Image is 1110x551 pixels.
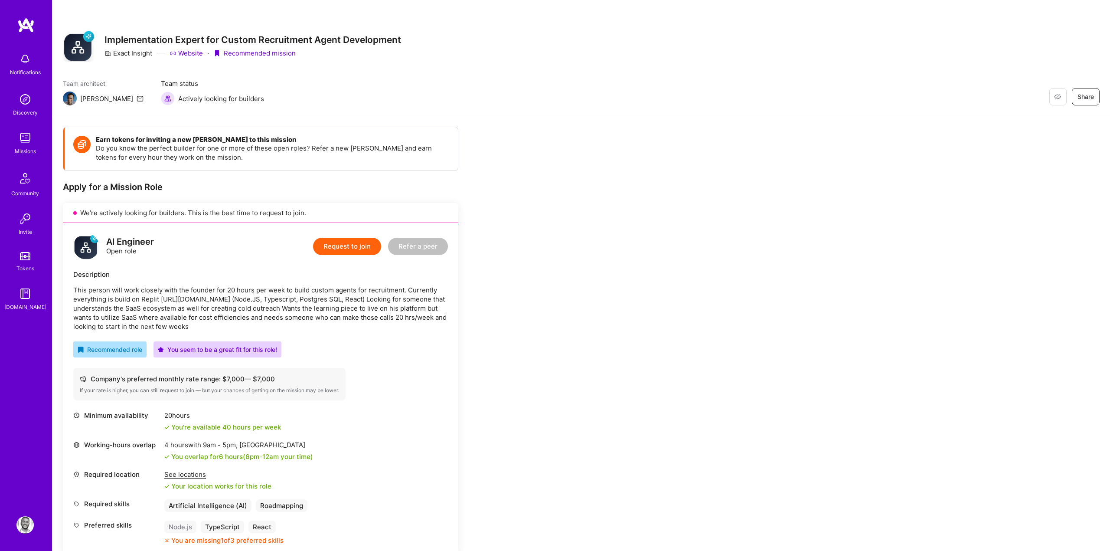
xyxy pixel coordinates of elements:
i: icon Location [73,471,80,478]
div: 4 hours with [GEOGRAPHIC_DATA] [164,440,313,449]
div: Missions [15,147,36,156]
div: Required location [73,470,160,479]
img: logo [17,17,35,33]
div: You are missing 1 of 3 preferred skills [171,536,284,545]
div: Node.js [164,521,196,533]
i: icon Cash [80,376,86,382]
img: logo [73,233,99,259]
p: Do you know the perfect builder for one or more of these open roles? Refer a new [PERSON_NAME] an... [96,144,449,162]
div: AI Engineer [106,237,154,246]
img: bell [16,50,34,68]
span: Actively looking for builders [178,94,264,103]
button: Request to join [313,238,381,255]
img: Community [15,168,36,189]
button: Share [1072,88,1100,105]
div: You're available 40 hours per week [164,423,281,432]
div: If your rate is higher, you can still request to join — but your chances of getting on the missio... [80,387,339,394]
i: icon CloseOrange [164,538,170,543]
span: 9am - 5pm , [201,441,239,449]
img: tokens [20,252,30,260]
img: Actively looking for builders [161,92,175,105]
a: Website [170,49,203,58]
img: User Avatar [16,516,34,534]
div: Recommended role [78,345,142,354]
div: Notifications [10,68,41,77]
img: Invite [16,210,34,227]
div: React [248,521,276,533]
button: Refer a peer [388,238,448,255]
div: Description [73,270,448,279]
img: Company Logo [63,30,94,62]
div: Minimum availability [73,411,160,420]
i: icon Clock [73,412,80,419]
img: Token icon [73,136,91,153]
div: TypeScript [201,521,244,533]
div: 20 hours [164,411,281,420]
p: This person will work closely with the founder for 20 hours per week to build custom agents for r... [73,285,448,331]
i: icon Mail [137,95,144,102]
div: Tokens [16,264,34,273]
i: icon Check [164,484,170,489]
div: Required skills [73,499,160,508]
div: You overlap for 6 hours ( your time) [171,452,313,461]
i: icon Tag [73,522,80,528]
h3: Implementation Expert for Custom Recruitment Agent Development [104,34,401,45]
i: icon RecommendedBadge [78,347,84,353]
span: Team status [161,79,264,88]
div: Discovery [13,108,38,117]
i: icon PurpleStar [158,347,164,353]
i: icon PurpleRibbon [213,50,220,57]
a: User Avatar [14,516,36,534]
div: Preferred skills [73,521,160,530]
i: icon Check [164,425,170,430]
div: Exact Insight [104,49,152,58]
div: Artificial Intelligence (AI) [164,499,251,512]
img: discovery [16,91,34,108]
div: See locations [164,470,271,479]
i: icon Tag [73,501,80,507]
i: icon CompanyGray [104,50,111,57]
span: Team architect [63,79,144,88]
img: Team Architect [63,92,77,105]
div: · [207,49,209,58]
div: You seem to be a great fit for this role! [158,345,277,354]
div: Open role [106,237,154,256]
img: guide book [16,285,34,302]
div: Your location works for this role [164,482,271,491]
div: Roadmapping [256,499,307,512]
img: teamwork [16,129,34,147]
div: Recommended mission [213,49,296,58]
div: We’re actively looking for builders. This is the best time to request to join. [63,203,458,223]
span: 6pm - 12am [245,453,279,461]
i: icon EyeClosed [1054,93,1061,100]
div: Company's preferred monthly rate range: $ 7,000 — $ 7,000 [80,374,339,384]
div: Invite [19,227,32,236]
div: [DOMAIN_NAME] [4,302,46,312]
span: Share [1077,92,1094,101]
div: Working-hours overlap [73,440,160,449]
i: icon World [73,442,80,448]
i: icon Check [164,454,170,459]
h4: Earn tokens for inviting a new [PERSON_NAME] to this mission [96,136,449,144]
div: Apply for a Mission Role [63,181,458,193]
div: Community [11,189,39,198]
div: [PERSON_NAME] [80,94,133,103]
